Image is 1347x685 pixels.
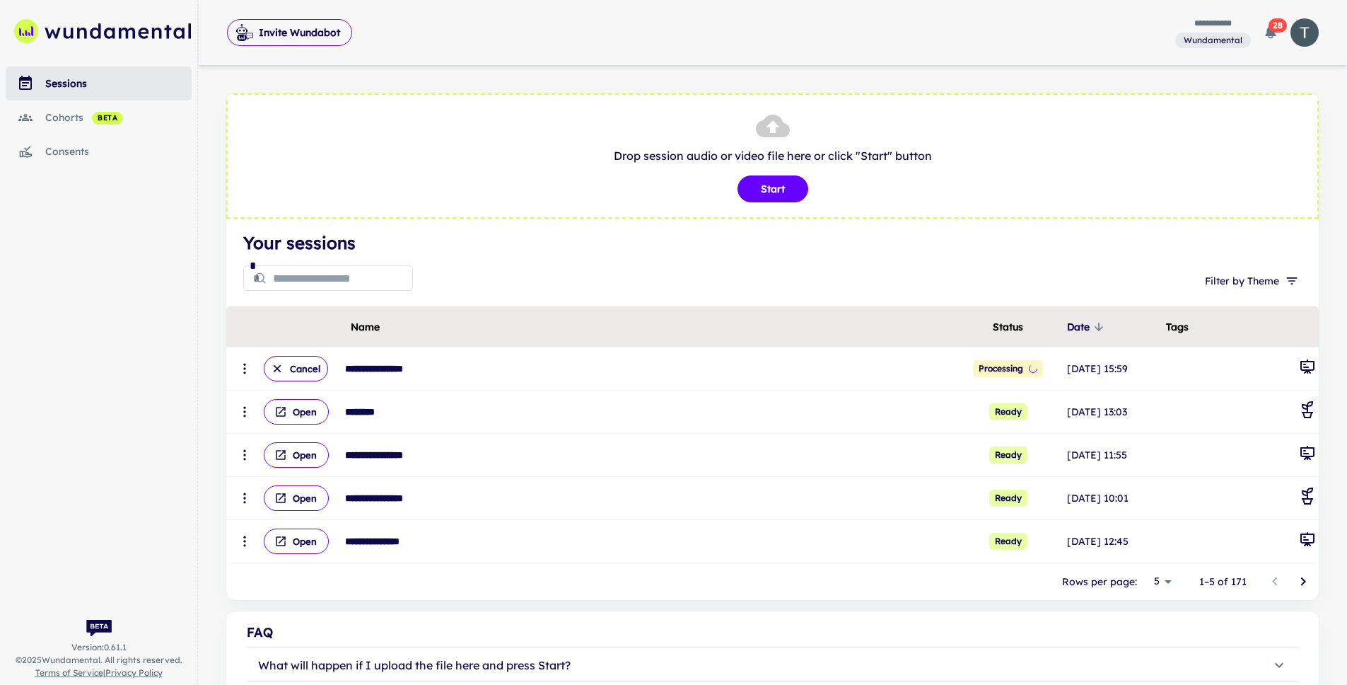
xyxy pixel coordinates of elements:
[92,113,123,124] span: beta
[226,306,1319,563] div: scrollable content
[1064,520,1163,563] td: [DATE] 12:45
[1175,31,1251,49] span: You are a member of this workspace. Contact your workspace owner for assistance.
[1199,268,1302,294] button: Filter by Theme
[1289,568,1317,596] button: Go to next page
[1143,571,1177,592] div: 5
[1299,488,1316,509] div: Coaching
[993,318,1023,335] span: Status
[1064,434,1163,477] td: [DATE] 11:55
[45,144,192,159] div: consents
[989,490,1027,507] span: Ready
[989,403,1027,420] span: Ready
[242,147,1303,164] p: Drop session audio or video file here or click "Start" button
[71,641,127,654] span: Version: 0.61.1
[264,356,328,381] button: Cancel
[243,230,1302,255] h4: Your sessions
[1256,18,1285,47] button: 28
[1067,318,1108,335] span: Date
[1064,347,1163,391] td: [DATE] 15:59
[105,667,163,678] a: Privacy Policy
[45,76,192,91] div: sessions
[351,318,380,335] span: Name
[35,667,163,679] span: |
[1064,391,1163,434] td: [DATE] 13:03
[227,18,352,47] span: Invite Wundabot to record a meeting
[6,134,192,168] a: consents
[6,100,192,134] a: cohorts beta
[258,657,571,674] p: What will happen if I upload the file here and press Start?
[1166,318,1189,335] span: Tags
[264,485,329,511] button: Open
[1062,574,1137,589] p: Rows per page:
[45,110,192,125] div: cohorts
[264,399,329,425] button: Open
[247,623,1299,643] div: FAQ
[16,654,182,667] span: © 2025 Wundamental. All rights reserved.
[1299,401,1316,422] div: Coaching
[1299,358,1316,379] div: General Meeting
[35,667,103,678] a: Terms of Service
[6,67,192,100] a: sessions
[1299,531,1316,552] div: General Meeting
[989,533,1027,550] span: Ready
[973,360,1043,377] span: Position in queue: 1
[264,442,329,468] button: Open
[1064,477,1163,520] td: [DATE] 10:01
[247,648,1299,682] button: What will happen if I upload the file here and press Start?
[1290,18,1319,47] img: photoURL
[264,529,329,554] button: Open
[1178,34,1248,47] span: Wundamental
[1269,18,1287,33] span: 28
[1299,444,1316,466] div: General Meeting
[227,19,352,46] button: Invite Wundabot
[989,447,1027,464] span: Ready
[1199,574,1247,589] p: 1–5 of 171
[737,175,808,202] button: Start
